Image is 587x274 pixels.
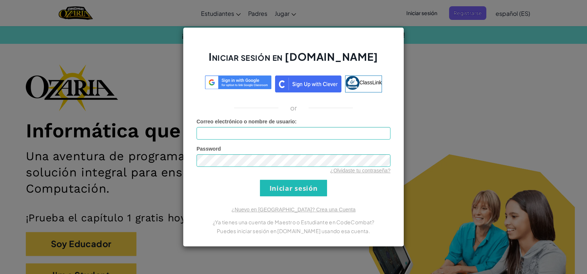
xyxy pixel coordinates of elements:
p: Puedes iniciar sesión en [DOMAIN_NAME] usando esa cuenta. [197,226,390,235]
p: ¿Ya tienes una cuenta de Maestro o Estudiante en CodeCombat? [197,218,390,226]
img: clever_sso_button@2x.png [275,75,341,92]
input: Iniciar sesión [260,180,327,196]
span: ClassLink [360,80,382,85]
img: log-in-google-sso.svg [205,75,271,89]
p: or [290,103,297,112]
img: classlink-logo-small.png [345,76,360,90]
span: Correo electrónico o nombre de usuario [197,119,295,124]
label: : [197,118,297,125]
a: ¿Nuevo en [GEOGRAPHIC_DATA]? Crea una Cuenta [232,207,355,212]
span: Password [197,146,221,152]
a: ¿Olvidaste tu contraseña? [330,168,390,173]
h2: Iniciar sesión en [DOMAIN_NAME] [197,50,390,71]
